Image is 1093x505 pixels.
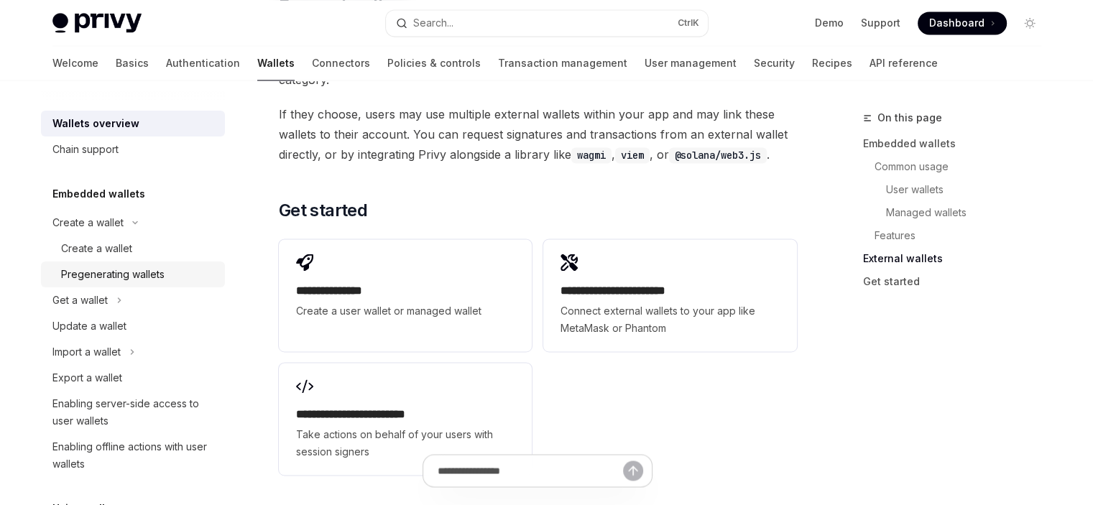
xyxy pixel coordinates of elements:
div: Export a wallet [52,369,122,386]
div: Search... [413,14,453,32]
a: Common usage [863,155,1053,178]
span: Get started [279,199,367,222]
div: Enabling server-side access to user wallets [52,395,216,430]
a: Features [863,224,1053,247]
code: wagmi [571,147,612,163]
code: @solana/web3.js [669,147,767,163]
a: Chain support [41,136,225,162]
div: Get a wallet [52,292,108,309]
a: Managed wallets [863,201,1053,224]
button: Create a wallet [41,210,225,236]
a: Wallets overview [41,111,225,136]
a: Recipes [812,46,852,80]
span: Dashboard [929,16,984,30]
div: Chain support [52,141,119,158]
button: Toggle dark mode [1018,11,1041,34]
div: Wallets overview [52,115,139,132]
img: light logo [52,13,142,33]
a: User management [645,46,737,80]
div: Create a wallet [52,214,124,231]
a: External wallets [863,247,1053,270]
button: Send message [623,461,643,481]
a: API reference [870,46,938,80]
a: Create a wallet [41,236,225,261]
h5: Embedded wallets [52,185,145,203]
a: Connectors [312,46,370,80]
a: Enabling server-side access to user wallets [41,391,225,434]
input: Ask a question... [438,455,623,487]
a: Welcome [52,46,98,80]
div: Import a wallet [52,343,121,361]
span: Take actions on behalf of your users with session signers [296,426,515,460]
span: On this page [877,109,942,126]
span: If they choose, users may use multiple external wallets within your app and may link these wallet... [279,104,797,165]
a: Authentication [166,46,240,80]
a: Basics [116,46,149,80]
a: Support [861,16,900,30]
a: Embedded wallets [863,132,1053,155]
a: Get started [863,270,1053,293]
div: Enabling offline actions with user wallets [52,438,216,473]
button: Import a wallet [41,339,225,365]
span: Connect external wallets to your app like MetaMask or Phantom [561,302,779,337]
div: Update a wallet [52,318,126,335]
button: Search...CtrlK [386,10,708,36]
a: Security [754,46,795,80]
code: viem [615,147,650,163]
a: Update a wallet [41,313,225,339]
a: Export a wallet [41,365,225,391]
button: Get a wallet [41,287,225,313]
div: Pregenerating wallets [61,266,165,283]
a: Dashboard [918,11,1007,34]
a: Wallets [257,46,295,80]
span: Create a user wallet or managed wallet [296,302,515,320]
a: Policies & controls [387,46,481,80]
a: User wallets [863,178,1053,201]
a: Transaction management [498,46,627,80]
a: Pregenerating wallets [41,261,225,287]
a: Demo [815,16,844,30]
div: Create a wallet [61,240,132,257]
a: Enabling offline actions with user wallets [41,434,225,477]
span: Ctrl K [678,17,699,29]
